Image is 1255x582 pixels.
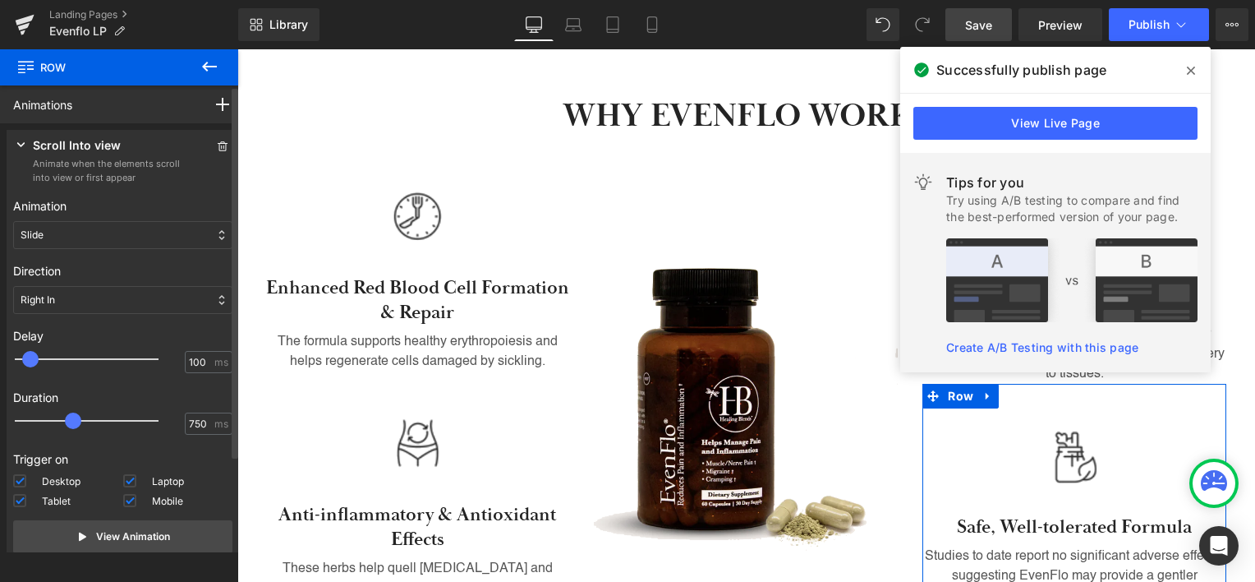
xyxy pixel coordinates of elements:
p: Delay [13,327,232,344]
h3: Enhanced Red Blood Cell Formation & Repair [29,227,333,276]
a: View Live Page [913,107,1198,140]
span: Row [706,335,740,359]
span: Row [16,49,181,85]
p: Trigger on [13,450,232,468]
p: Right In [21,293,55,307]
div: Open Intercom Messenger [1199,526,1239,566]
button: Redo [906,8,939,41]
span: ms [214,355,228,370]
h2: WHY EVENFLO WORKS [29,45,990,88]
p: Studies to date report no significant adverse effects, suggesting EvenFlo may provide a gentler c... [685,497,989,576]
label: Tablet [13,494,71,514]
p: The formula supports healthy erythropoiesis and helps regenerate cells damaged by sickling. [29,283,333,322]
button: Publish [1109,8,1209,41]
span: Successfully publish page [936,60,1106,80]
a: Expand / Collapse [740,335,761,359]
span: Library [269,17,308,32]
span: Preview [1038,16,1083,34]
label: Mobile [123,494,183,514]
p: Slide [21,228,44,242]
a: Preview [1018,8,1102,41]
p: Animation [13,197,232,215]
p: Animate when the elements scroll into view or first appear [33,157,181,184]
div: Tips for you [946,173,1198,192]
a: Landing Pages [49,8,238,21]
a: New Library [238,8,319,41]
a: Mobile [632,8,672,41]
button: Undo [867,8,899,41]
p: These herbs help quell [MEDICAL_DATA] and inflammation, two major contributors to pain and vascul... [29,510,333,569]
a: Desktop [514,8,554,41]
span: Publish [1129,18,1170,31]
p: View Animation [96,529,170,544]
label: Laptop [123,474,184,494]
img: tip.png [946,238,1198,322]
p: Scroll Into view [33,136,121,157]
h3: Anti-inflammatory & Antioxidant Effects [29,454,333,503]
a: Tablet [593,8,632,41]
h3: Vasodilation & Improved Microcirculation [685,219,989,269]
p: Direction [13,262,232,279]
button: More [1216,8,1248,41]
p: Duration [13,389,232,406]
span: Save [965,16,992,34]
a: Create A/B Testing with this page [946,340,1138,354]
span: Evenflo LP [49,25,107,38]
button: View Animation [13,520,232,553]
p: By relaxing vessel walls and reducing vascular resistance, EvenFlo helps increase oxygen delivery... [685,275,989,335]
a: Laptop [554,8,593,41]
label: Desktop [13,474,80,494]
h3: Safe, Well-tolerated Formula [685,466,989,491]
a: Animations [13,96,72,113]
img: light.svg [913,173,933,192]
div: Try using A/B testing to compare and find the best-performed version of your page. [946,192,1198,225]
span: ms [214,417,228,432]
